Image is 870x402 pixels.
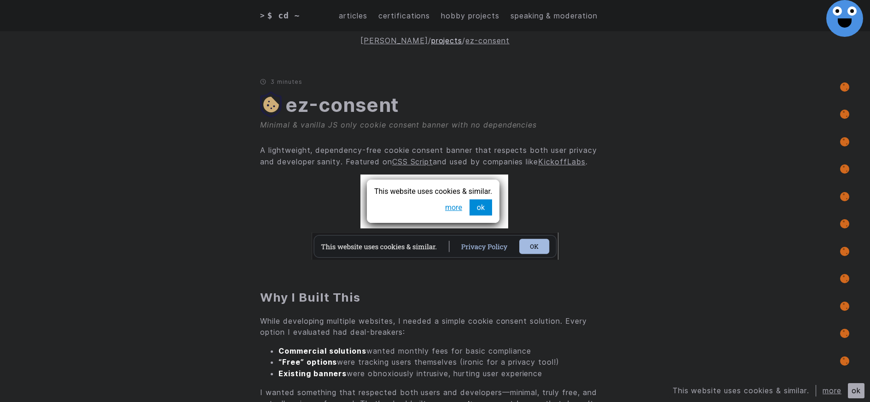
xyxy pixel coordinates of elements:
[392,157,433,166] a: CSS Script
[538,157,586,166] a: KickoffLabs
[510,10,597,22] a: speaking & moderation
[278,345,610,357] li: wanted monthly fees for basic compliance
[823,386,841,395] a: more
[378,10,430,22] a: certifications
[673,385,817,396] div: This website uses cookies & similar.
[278,346,366,355] strong: Commercial solutions
[260,290,610,305] h2: Why I Built This
[278,356,610,368] li: were tracking users themselves (ironic for a privacy tool!)
[260,145,610,167] p: A lightweight, dependency-free cookie consent banner that respects both user privacy and develope...
[260,10,265,22] span: >
[260,78,610,85] p: 3 minutes
[312,175,558,260] img: ez-consent themes
[260,119,610,131] div: Minimal & vanilla JS only cookie consent banner with no dependencies
[285,93,400,117] a: ez-consent
[339,10,367,22] a: articles
[360,36,428,45] a: [PERSON_NAME]
[267,9,300,22] span: $ cd ~
[260,92,282,117] img: Cookie with a checkmark representing cookie consent functionality
[431,36,463,45] a: projects
[848,383,864,398] div: ok
[278,357,337,367] strong: “Free” options
[260,9,307,22] a: > $ cd ~
[278,368,610,379] li: were obnoxiously intrusive, hurting user experience
[441,10,499,22] a: hobby projects
[465,36,510,45] a: ez-consent
[278,369,347,378] strong: Existing banners
[260,315,610,338] p: While developing multiple websites, I needed a simple cookie consent solution. Every option I eva...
